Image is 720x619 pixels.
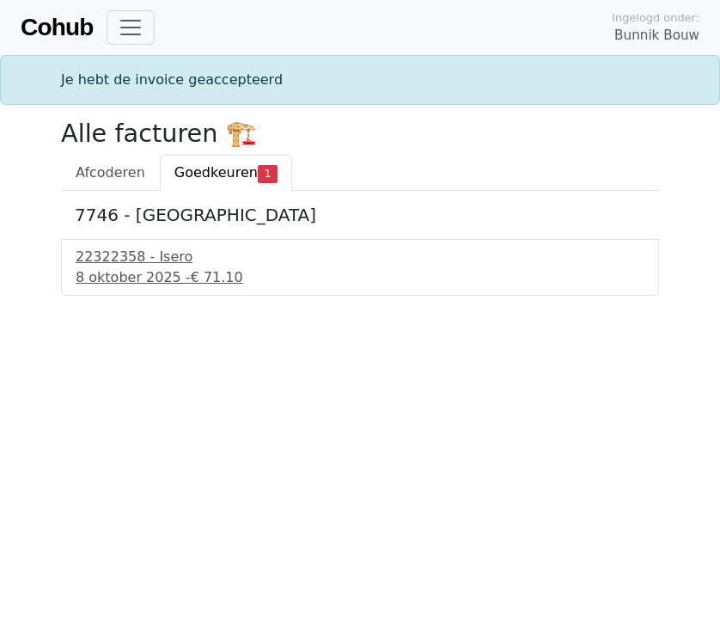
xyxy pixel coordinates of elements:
button: Toggle navigation [107,10,155,45]
a: Goedkeuren1 [160,155,292,191]
span: Afcoderen [76,164,145,181]
h5: 7746 - [GEOGRAPHIC_DATA] [75,205,645,225]
h2: Alle facturen 🏗️ [61,119,659,148]
div: 22322358 - Isero [76,247,644,267]
a: Cohub [21,7,93,48]
div: Je hebt de invoice geaccepteerd [51,70,669,90]
span: Ingelogd onder: [612,9,699,26]
a: Afcoderen [61,155,160,191]
a: 22322358 - Isero8 oktober 2025 -€ 71.10 [76,247,644,288]
span: 1 [258,165,278,182]
span: Bunnik Bouw [614,26,699,46]
span: Goedkeuren [174,164,258,181]
div: 8 oktober 2025 - [76,267,644,288]
span: € 71.10 [191,269,243,285]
